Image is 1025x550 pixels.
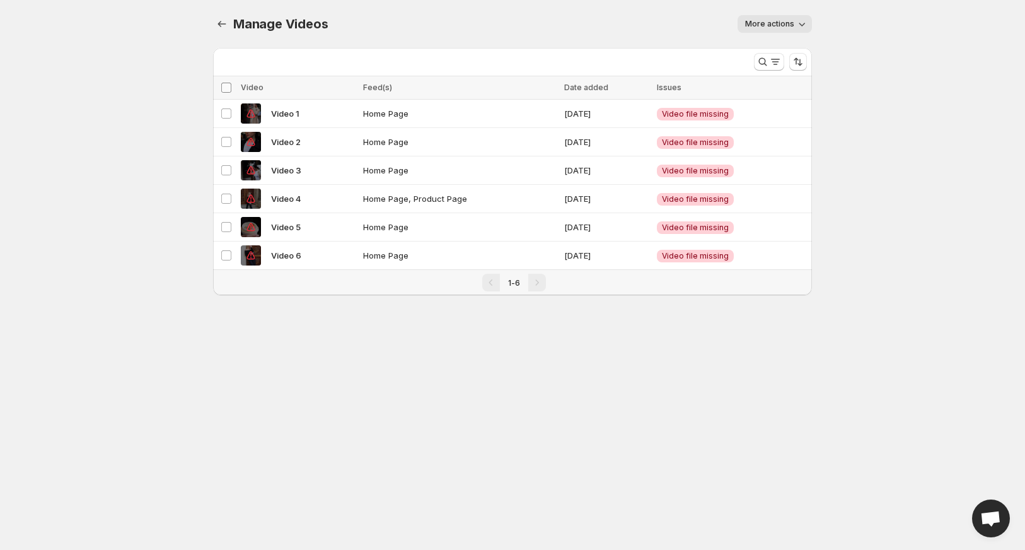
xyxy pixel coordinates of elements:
[662,109,729,119] span: Video file missing
[363,192,552,205] span: Home Page, Product Page
[271,136,301,148] span: Video 2
[271,221,301,233] span: Video 5
[738,15,812,33] button: More actions
[564,83,608,92] span: Date added
[560,128,654,156] td: [DATE]
[363,221,552,233] span: Home Page
[560,242,654,270] td: [DATE]
[662,251,729,261] span: Video file missing
[271,164,301,177] span: Video 3
[363,83,392,92] span: Feed(s)
[662,194,729,204] span: Video file missing
[560,100,654,128] td: [DATE]
[789,53,807,71] button: Sort the results
[662,166,729,176] span: Video file missing
[662,137,729,148] span: Video file missing
[745,19,794,29] span: More actions
[560,213,654,242] td: [DATE]
[241,83,263,92] span: Video
[560,156,654,185] td: [DATE]
[271,192,301,205] span: Video 4
[363,107,552,120] span: Home Page
[972,500,1010,537] div: Open chat
[657,83,681,92] span: Issues
[363,136,552,148] span: Home Page
[213,15,231,33] button: Manage Videos
[662,223,729,233] span: Video file missing
[560,185,654,213] td: [DATE]
[363,249,552,262] span: Home Page
[233,16,328,32] span: Manage Videos
[363,164,552,177] span: Home Page
[213,269,812,295] nav: Pagination
[271,107,299,120] span: Video 1
[754,53,784,71] button: Search and filter results
[271,249,301,262] span: Video 6
[508,278,520,288] span: 1-6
